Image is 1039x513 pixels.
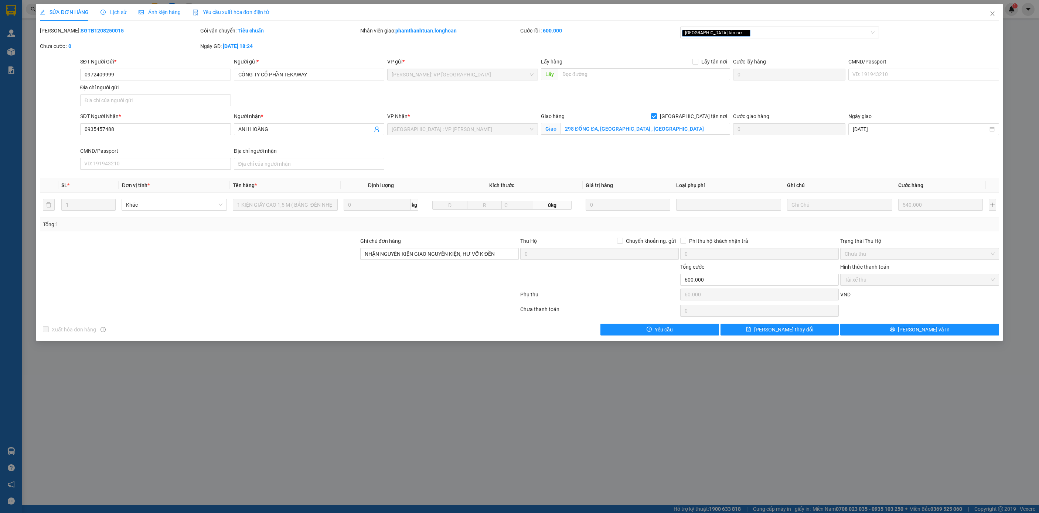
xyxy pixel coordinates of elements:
[787,199,892,211] input: Ghi Chú
[61,182,67,188] span: SL
[223,43,253,49] b: [DATE] 18:24
[746,327,751,333] span: save
[982,4,1003,24] button: Close
[101,9,127,15] span: Lịch sử
[395,28,457,34] b: phamthanhtuan.longhoan
[233,182,257,188] span: Tên hàng
[80,147,231,155] div: CMND/Passport
[238,28,264,34] b: Tiêu chuẩn
[387,58,538,66] div: VP gửi
[657,112,730,120] span: [GEOGRAPHIC_DATA] tận nơi
[40,9,88,15] span: SỬA ĐƠN HÀNG
[733,123,845,135] input: Cước giao hàng
[126,199,222,210] span: Khác
[234,158,385,170] input: Địa chỉ của người nhận
[519,290,679,303] div: Phụ thu
[467,201,502,210] input: R
[561,123,730,135] input: Giao tận nơi
[80,58,231,66] div: SĐT Người Gửi
[840,264,889,270] label: Hình thức thanh toán
[686,237,751,245] span: Phí thu hộ khách nhận trả
[543,28,562,34] b: 600.000
[432,201,467,210] input: D
[80,83,231,92] div: Địa chỉ người gửi
[989,199,996,211] button: plus
[848,58,999,66] div: CMND/Passport
[40,42,198,50] div: Chưa cước :
[101,327,106,332] span: info-circle
[558,68,730,80] input: Dọc đường
[898,326,950,334] span: [PERSON_NAME] và In
[754,326,813,334] span: [PERSON_NAME] thay đổi
[698,58,730,66] span: Lấy tận nơi
[784,178,895,193] th: Ghi chú
[541,123,561,135] span: Giao
[744,31,747,35] span: close
[586,199,671,211] input: 0
[519,305,679,318] div: Chưa thanh toán
[848,113,872,119] label: Ngày giao
[122,182,149,188] span: Đơn vị tính
[374,126,380,132] span: user-add
[586,182,613,188] span: Giá trị hàng
[721,324,839,335] button: save[PERSON_NAME] thay đổi
[80,94,231,106] input: Địa chỉ của người gửi
[520,27,679,35] div: Cước rồi :
[600,324,719,335] button: exclamation-circleYêu cầu
[840,292,851,297] span: VND
[234,147,385,155] div: Địa chỉ người nhận
[845,248,994,259] span: Chưa thu
[682,30,750,37] span: [GEOGRAPHIC_DATA] tận nơi
[733,59,766,65] label: Cước lấy hàng
[898,182,923,188] span: Cước hàng
[200,27,359,35] div: Gói vận chuyển:
[43,199,55,211] button: delete
[733,69,845,80] input: Cước lấy hàng
[647,327,652,333] span: exclamation-circle
[898,199,983,211] input: 0
[623,237,679,245] span: Chuyển khoản ng. gửi
[501,201,533,210] input: C
[520,238,537,244] span: Thu Hộ
[387,113,408,119] span: VP Nhận
[139,10,144,15] span: picture
[392,124,534,135] span: Đà Nẵng : VP Thanh Khê
[890,327,895,333] span: printer
[40,10,45,15] span: edit
[411,199,418,211] span: kg
[840,237,999,245] div: Trạng thái Thu Hộ
[673,178,784,193] th: Loại phụ phí
[733,113,769,119] label: Cước giao hàng
[234,58,385,66] div: Người gửi
[81,28,124,34] b: SGTB1208250015
[234,112,385,120] div: Người nhận
[360,248,519,260] input: Ghi chú đơn hàng
[360,238,401,244] label: Ghi chú đơn hàng
[489,182,514,188] span: Kích thước
[139,9,181,15] span: Ảnh kiện hàng
[193,9,270,15] span: Yêu cầu xuất hóa đơn điện tử
[655,326,673,334] span: Yêu cầu
[680,264,704,270] span: Tổng cước
[845,274,994,285] span: Tài xế thu
[368,182,394,188] span: Định lượng
[80,112,231,120] div: SĐT Người Nhận
[392,69,534,80] span: Hồ Chí Minh: VP Quận Tân Bình
[541,113,565,119] span: Giao hàng
[43,220,400,228] div: Tổng: 1
[989,11,995,17] span: close
[853,125,988,133] input: Ngày giao
[360,27,519,35] div: Nhân viên giao:
[541,59,562,65] span: Lấy hàng
[193,10,198,16] img: icon
[200,42,359,50] div: Ngày GD:
[840,324,999,335] button: printer[PERSON_NAME] và In
[40,27,198,35] div: [PERSON_NAME]:
[541,68,558,80] span: Lấy
[68,43,71,49] b: 0
[101,10,106,15] span: clock-circle
[49,326,99,334] span: Xuất hóa đơn hàng
[533,201,572,210] span: 0kg
[233,199,338,211] input: VD: Bàn, Ghế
